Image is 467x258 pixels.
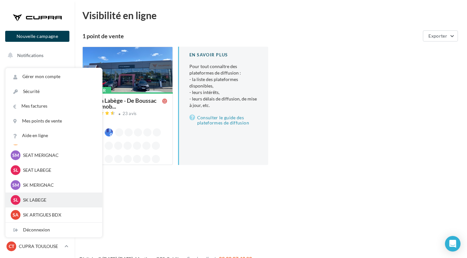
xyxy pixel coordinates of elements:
a: Médiathèque [4,146,71,159]
a: Consulter le guide des plateformes de diffusion [189,114,258,127]
a: Opérations [4,65,71,78]
span: Exporter [428,33,447,39]
div: Déconnexion [6,223,102,237]
li: - leurs intérêts, [189,89,258,96]
p: SK ARTIGUES BDX [23,212,94,218]
a: Aide en ligne [6,128,102,143]
div: Open Intercom Messenger [445,236,461,252]
p: SEAT LABEGE [23,167,94,173]
div: En savoir plus [189,52,258,58]
p: SK LABEGE [23,197,94,203]
p: SEAT MERIGNAC [23,152,94,158]
span: SA [13,212,18,218]
a: Visibilité en ligne [4,98,71,111]
a: Contacts [4,130,71,143]
span: Cupra Labège - De Boussac Automob... [88,98,162,109]
span: Notifications [17,53,43,58]
span: SM [12,182,19,188]
a: Gérer mon compte [6,69,102,84]
a: Sécurité [6,84,102,99]
a: PLV et print personnalisable [4,178,71,197]
li: - leurs délais de diffusion, de mise à jour, etc. [189,96,258,109]
p: CUPRA TOULOUSE [19,243,62,250]
a: Campagnes [4,114,71,127]
button: Exporter [423,30,458,41]
a: Boîte de réception1 [4,81,71,95]
a: Mes points de vente [6,114,102,128]
p: Pour tout connaître des plateformes de diffusion : [189,63,258,109]
li: - la liste des plateformes disponibles, [189,76,258,89]
span: SL [13,197,18,203]
a: Mes factures [6,99,102,113]
div: 1 point de vente [82,33,420,39]
span: SL [13,167,18,173]
a: Campagnes DataOnDemand [4,200,71,219]
p: SK MERIGNAC [23,182,94,188]
a: CT CUPRA TOULOUSE [5,240,69,252]
span: SM [12,152,19,158]
button: Notifications [4,49,68,62]
a: Calendrier [4,162,71,176]
a: 23 avis [88,110,167,118]
div: 23 avis [123,111,137,116]
span: CT [9,243,14,250]
button: Nouvelle campagne [5,31,69,42]
div: Visibilité en ligne [82,10,459,20]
